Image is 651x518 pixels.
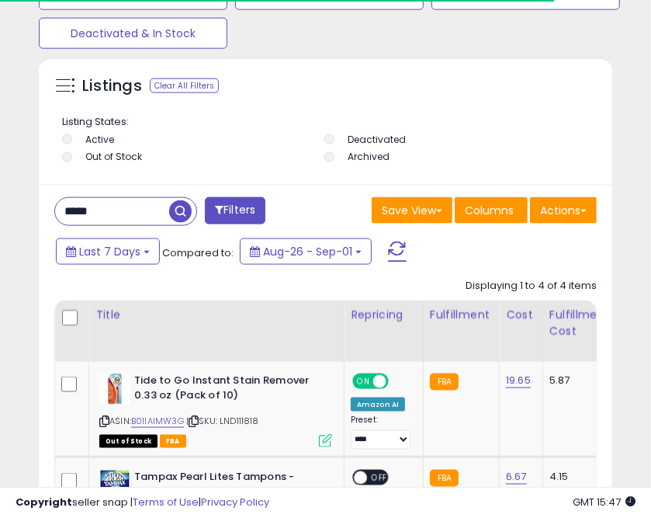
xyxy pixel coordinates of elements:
strong: Copyright [16,495,72,509]
a: Privacy Policy [201,495,269,509]
span: OFF [367,471,392,484]
label: Deactivated [348,133,406,146]
span: 2025-09-11 15:47 GMT [573,495,635,509]
div: Title [95,307,338,323]
span: Aug-26 - Sep-01 [263,244,352,259]
button: Save View [372,197,452,224]
p: Listing States: [62,115,593,130]
a: 6.67 [506,469,527,485]
div: Clear All Filters [150,78,219,93]
button: Deactivated & In Stock [39,18,227,49]
img: 51op89afWRL._SL40_.jpg [99,470,130,501]
button: Filters [205,197,265,224]
a: Terms of Use [133,495,199,509]
small: FBA [430,374,459,391]
button: Actions [530,197,597,224]
div: seller snap | | [16,495,269,510]
small: FBA [430,470,459,487]
div: Preset: [351,415,411,450]
span: OFF [386,375,411,388]
button: Last 7 Days [56,238,160,265]
img: 41iZ98PSuHL._SL40_.jpg [99,374,130,405]
div: Amazon AI [351,398,405,412]
a: B01IAIMW3G [131,415,184,428]
label: Archived [348,150,390,163]
button: Columns [455,197,528,224]
span: Columns [465,203,514,218]
span: ON [354,375,373,388]
div: 5.87 [549,374,604,388]
div: Cost [506,307,536,323]
div: Fulfillment Cost [549,307,609,339]
label: Active [85,133,114,146]
span: Last 7 Days [79,244,140,259]
div: 4.15 [549,470,604,484]
label: Out of Stock [85,150,142,163]
div: ASIN: [99,374,332,446]
a: 19.65 [506,373,531,388]
span: FBA [160,435,186,448]
b: Tampax Pearl Lites Tampons - Unscented, 36 Count [134,470,323,502]
div: Repricing [351,307,417,323]
b: Tide to Go Instant Stain Remover 0.33 oz (Pack of 10) [134,374,323,406]
h5: Listings [82,75,142,97]
span: All listings that are currently out of stock and unavailable for purchase on Amazon [99,435,158,448]
div: Displaying 1 to 4 of 4 items [466,279,597,294]
button: Aug-26 - Sep-01 [240,238,372,265]
span: Compared to: [162,245,234,260]
span: | SKU: LND111818 [186,415,259,427]
div: Fulfillment [430,307,493,323]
